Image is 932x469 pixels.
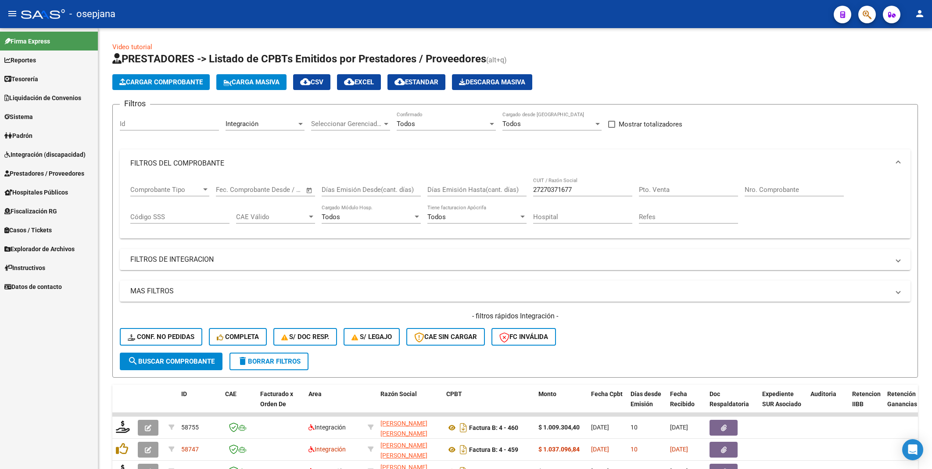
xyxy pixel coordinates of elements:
[311,120,382,128] span: Seleccionar Gerenciador
[225,390,237,397] span: CAE
[112,53,486,65] span: PRESTADORES -> Listado de CPBTs Emitidos por Prestadores / Proveedores
[443,385,535,423] datatable-header-cell: CPBT
[414,333,477,341] span: CAE SIN CARGAR
[216,186,244,194] input: Start date
[591,390,623,397] span: Fecha Cpbt
[300,78,323,86] span: CSV
[7,8,18,19] mat-icon: menu
[631,446,638,453] span: 10
[216,74,287,90] button: Carga Masiva
[380,440,439,459] div: 27270371677
[181,424,199,431] span: 58755
[237,357,301,365] span: Borrar Filtros
[459,78,525,86] span: Descarga Masiva
[236,213,307,221] span: CAE Válido
[293,74,330,90] button: CSV
[387,74,445,90] button: Estandar
[588,385,627,423] datatable-header-cell: Fecha Cpbt
[112,74,210,90] button: Cargar Comprobante
[710,390,749,408] span: Doc Respaldatoria
[308,446,346,453] span: Integración
[380,418,439,437] div: 27270371677
[499,333,548,341] span: FC Inválida
[178,385,222,423] datatable-header-cell: ID
[130,159,889,168] mat-panel-title: FILTROS DEL COMPROBANTE
[619,119,682,130] span: Mostrar totalizadores
[344,328,400,346] button: S/ legajo
[128,333,194,341] span: Conf. no pedidas
[308,424,346,431] span: Integración
[4,36,50,46] span: Firma Express
[300,76,311,87] mat-icon: cloud_download
[4,282,62,292] span: Datos de contacto
[458,421,469,435] i: Descargar documento
[887,390,917,408] span: Retención Ganancias
[427,213,446,221] span: Todos
[4,74,38,84] span: Tesorería
[128,356,138,366] mat-icon: search
[446,390,462,397] span: CPBT
[344,78,374,86] span: EXCEL
[452,74,532,90] button: Descarga Masiva
[120,177,910,239] div: FILTROS DEL COMPROBANTE
[631,390,661,408] span: Días desde Emisión
[120,328,202,346] button: Conf. no pedidas
[706,385,759,423] datatable-header-cell: Doc Respaldatoria
[591,446,609,453] span: [DATE]
[130,186,201,194] span: Comprobante Tipo
[631,424,638,431] span: 10
[120,97,150,110] h3: Filtros
[380,390,417,397] span: Razón Social
[377,385,443,423] datatable-header-cell: Razón Social
[119,78,203,86] span: Cargar Comprobante
[670,446,688,453] span: [DATE]
[4,225,52,235] span: Casos / Tickets
[406,328,485,346] button: CAE SIN CARGAR
[670,424,688,431] span: [DATE]
[670,390,695,408] span: Fecha Recibido
[469,424,518,431] strong: Factura B: 4 - 460
[223,78,280,86] span: Carga Masiva
[486,56,507,64] span: (alt+q)
[69,4,115,24] span: - osepjana
[469,446,518,453] strong: Factura B: 4 - 459
[4,55,36,65] span: Reportes
[217,333,259,341] span: Completa
[667,385,706,423] datatable-header-cell: Fecha Recibido
[4,93,81,103] span: Liquidación de Convenios
[849,385,884,423] datatable-header-cell: Retencion IIBB
[229,353,308,370] button: Borrar Filtros
[128,357,215,365] span: Buscar Comprobante
[4,169,84,178] span: Prestadores / Proveedores
[181,390,187,397] span: ID
[305,385,364,423] datatable-header-cell: Area
[380,442,427,459] span: [PERSON_NAME] [PERSON_NAME]
[538,446,580,453] strong: $ 1.037.096,84
[337,74,381,90] button: EXCEL
[351,333,392,341] span: S/ legajo
[322,213,340,221] span: Todos
[305,185,315,195] button: Open calendar
[130,255,889,264] mat-panel-title: FILTROS DE INTEGRACION
[273,328,337,346] button: S/ Doc Resp.
[281,333,330,341] span: S/ Doc Resp.
[209,328,267,346] button: Completa
[260,390,293,408] span: Facturado x Orden De
[502,120,521,128] span: Todos
[120,281,910,302] mat-expansion-panel-header: MAS FILTROS
[4,188,68,197] span: Hospitales Públicos
[237,356,248,366] mat-icon: delete
[884,385,919,423] datatable-header-cell: Retención Ganancias
[181,446,199,453] span: 58747
[762,390,801,408] span: Expediente SUR Asociado
[252,186,295,194] input: End date
[308,390,322,397] span: Area
[4,244,75,254] span: Explorador de Archivos
[120,149,910,177] mat-expansion-panel-header: FILTROS DEL COMPROBANTE
[226,120,258,128] span: Integración
[852,390,881,408] span: Retencion IIBB
[4,150,86,159] span: Integración (discapacidad)
[4,112,33,122] span: Sistema
[120,311,910,321] h4: - filtros rápidos Integración -
[120,353,222,370] button: Buscar Comprobante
